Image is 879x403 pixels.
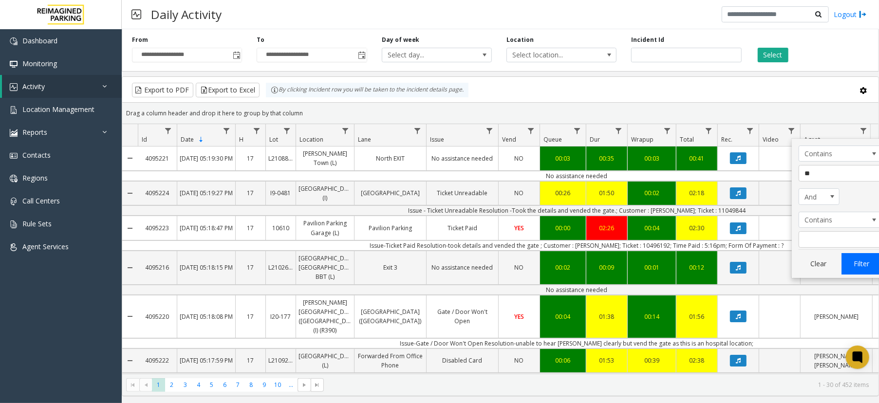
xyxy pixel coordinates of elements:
a: 17 [236,151,265,165]
button: Export to Excel [196,83,260,97]
span: Page 9 [258,378,271,391]
span: Vend [502,135,516,144]
a: 00:12 [676,260,717,275]
a: 00:03 [540,151,586,165]
a: [PERSON_NAME] [PERSON_NAME] [801,349,872,372]
a: 17 [236,310,265,324]
a: 17 [236,186,265,200]
div: 00:39 [630,356,673,365]
span: Contains [799,146,864,162]
div: 00:35 [589,154,625,163]
a: Logout [834,9,867,19]
span: Issue [430,135,444,144]
span: Video [763,135,779,144]
img: infoIcon.svg [271,86,279,94]
a: Activity [2,75,122,98]
span: Toggle popup [231,48,242,62]
div: 01:38 [589,312,625,321]
a: I9-0481 [266,186,296,200]
a: 17 [236,353,265,367]
span: Wrapup [631,135,654,144]
a: [GEOGRAPHIC_DATA] (I) [296,182,354,205]
a: [DATE] 05:18:15 PM [177,260,235,275]
span: Sortable [197,136,205,144]
span: Agent Filter Logic [799,188,840,205]
div: 00:12 [679,263,715,272]
img: logout [859,9,867,19]
a: Id Filter Menu [162,124,175,137]
img: 'icon' [10,220,18,228]
a: [GEOGRAPHIC_DATA] (L) [296,349,354,372]
span: Lane [358,135,371,144]
a: NO [499,260,540,275]
a: Total Filter Menu [702,124,715,137]
img: 'icon' [10,129,18,137]
a: Collapse Details [122,247,138,288]
div: 00:02 [630,188,673,198]
img: pageIcon [131,2,141,26]
div: 00:01 [630,263,673,272]
a: I20-177 [266,310,296,324]
a: Video Filter Menu [785,124,798,137]
a: No assistance needed [427,260,498,275]
a: Issue Filter Menu [483,124,496,137]
div: 00:06 [542,356,583,365]
a: 00:26 [540,186,586,200]
div: 01:53 [589,356,625,365]
a: Collapse Details [122,345,138,376]
a: Location Filter Menu [339,124,352,137]
a: Pavilion Parking [355,221,426,235]
span: Dur [590,135,600,144]
img: 'icon' [10,152,18,160]
a: [DATE] 05:18:47 PM [177,221,235,235]
img: 'icon' [10,83,18,91]
span: Page 5 [205,378,218,391]
a: 00:06 [540,353,586,367]
a: [DATE] 05:19:27 PM [177,186,235,200]
a: Ticket Paid [427,221,498,235]
span: NO [515,263,524,272]
a: 02:30 [676,221,717,235]
div: 00:26 [542,188,583,198]
span: Page 8 [244,378,258,391]
span: Regions [22,173,48,183]
a: 02:18 [676,186,717,200]
a: 4095220 [138,310,177,324]
a: NO [499,353,540,367]
a: Rec. Filter Menu [744,124,757,137]
a: [GEOGRAPHIC_DATA] [355,186,426,200]
span: Monitoring [22,59,57,68]
span: Date [181,135,194,144]
a: Queue Filter Menu [571,124,584,137]
div: 00:04 [542,312,583,321]
a: 4095216 [138,260,177,275]
a: L21026100 [266,260,296,275]
span: Page 7 [231,378,244,391]
img: 'icon' [10,37,18,45]
a: Dur Filter Menu [612,124,625,137]
span: Agent Services [22,242,69,251]
a: 4095222 [138,353,177,367]
label: To [257,36,264,44]
img: 'icon' [10,198,18,205]
div: 00:14 [630,312,673,321]
div: 00:00 [542,223,583,233]
button: Select [758,48,788,62]
span: And [799,189,831,204]
label: From [132,36,148,44]
span: Go to the last page [311,378,324,392]
a: Disabled Card [427,353,498,367]
span: YES [514,312,524,321]
span: Reports [22,128,47,137]
a: 10610 [266,221,296,235]
a: YES [499,221,540,235]
a: 01:50 [586,186,627,200]
a: 00:04 [540,310,586,324]
span: Contacts [22,150,51,160]
div: 00:09 [589,263,625,272]
span: Go to the next page [298,378,311,392]
span: Contains [799,212,864,228]
div: 00:41 [679,154,715,163]
a: L21088000 [266,151,296,165]
span: Location Management [22,105,94,114]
